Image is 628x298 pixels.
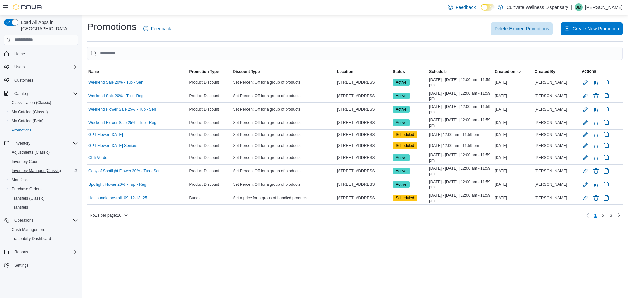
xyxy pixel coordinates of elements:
[7,194,80,203] button: Transfers (Classic)
[396,106,407,112] span: Active
[429,69,446,74] span: Schedule
[429,132,479,137] span: [DATE] 12:00 am - 11:59 pm
[429,117,492,128] span: [DATE] - [DATE] | 12:00 am - 11:59 pm
[1,89,80,98] button: Catalog
[429,77,492,88] span: [DATE] - [DATE] | 12:00 am - 11:59 pm
[189,168,219,174] span: Product Discount
[584,211,592,219] button: Previous page
[582,92,589,100] button: Edit Promotion
[232,79,336,86] div: Set Percent Off for a group of products
[602,167,610,175] button: Clone Promotion
[151,26,171,32] span: Feedback
[4,46,78,287] nav: Complex example
[9,117,78,125] span: My Catalog (Beta)
[592,92,600,100] button: Delete Promotion
[12,217,36,224] button: Operations
[535,168,567,174] span: [PERSON_NAME]
[12,159,40,164] span: Inventory Count
[582,142,589,149] button: Edit Promotion
[9,158,78,166] span: Inventory Count
[12,236,51,241] span: Traceabilty Dashboard
[88,120,156,125] a: Weekend Flower Sale 25% - Tup - Reg
[576,3,581,11] span: JM
[9,167,63,175] a: Inventory Manager (Classic)
[12,139,33,147] button: Inventory
[602,92,610,100] button: Clone Promotion
[87,47,623,60] input: This is a search bar. As you type, the results lower in the page will automatically filter.
[337,93,376,98] span: [STREET_ADDRESS]
[337,80,376,85] span: [STREET_ADDRESS]
[1,76,80,85] button: Customers
[12,50,27,58] a: Home
[1,62,80,72] button: Users
[189,182,219,187] span: Product Discount
[445,1,478,14] a: Feedback
[9,158,42,166] a: Inventory Count
[396,168,407,174] span: Active
[582,167,589,175] button: Edit Promotion
[189,195,201,201] span: Bundle
[13,4,43,10] img: Cova
[429,143,479,148] span: [DATE] 12:00 am - 11:59 pm
[602,194,610,202] button: Clone Promotion
[393,69,405,74] span: Status
[88,155,107,160] a: Chili Verde
[14,263,28,268] span: Settings
[393,195,417,201] span: Scheduled
[12,128,32,133] span: Promotions
[535,107,567,112] span: [PERSON_NAME]
[602,181,610,188] button: Clone Promotion
[592,131,600,139] button: Delete Promotion
[592,210,600,220] button: Page 1 of 3
[232,154,336,162] div: Set Percent Off for a group of products
[88,80,143,85] a: Weekend Sale 20% - Tup - Sen
[481,4,495,11] input: Dark Mode
[18,19,78,32] span: Load All Apps in [GEOGRAPHIC_DATA]
[14,218,34,223] span: Operations
[491,22,553,35] button: Delete Expired Promotions
[429,166,492,176] span: [DATE] - [DATE] | 12:00 am - 11:59 pm
[7,126,80,135] button: Promotions
[7,166,80,175] button: Inventory Manager (Classic)
[393,181,410,188] span: Active
[393,79,410,86] span: Active
[232,92,336,100] div: Set Percent Off for a group of products
[582,131,589,139] button: Edit Promotion
[535,69,555,74] span: Created By
[592,167,600,175] button: Delete Promotion
[12,168,61,173] span: Inventory Manager (Classic)
[12,90,78,97] span: Catalog
[602,142,610,149] button: Clone Promotion
[14,51,25,57] span: Home
[9,203,31,211] a: Transfers
[599,210,607,220] a: Page 2 of 3
[393,168,410,174] span: Active
[12,186,42,192] span: Purchase Orders
[602,119,610,127] button: Clone Promotion
[12,261,31,269] a: Settings
[428,68,493,76] button: Schedule
[90,213,121,218] span: Rows per page : 10
[7,175,80,184] button: Manifests
[393,119,410,126] span: Active
[615,211,623,219] a: Next page
[1,49,80,59] button: Home
[12,76,78,84] span: Customers
[396,79,407,85] span: Active
[7,116,80,126] button: My Catalog (Beta)
[337,107,376,112] span: [STREET_ADDRESS]
[233,69,260,74] span: Discount Type
[189,93,219,98] span: Product Discount
[12,90,30,97] button: Catalog
[392,68,428,76] button: Status
[7,157,80,166] button: Inventory Count
[87,20,137,33] h1: Promotions
[607,210,615,220] a: Page 3 of 3
[7,225,80,234] button: Cash Management
[602,79,610,86] button: Clone Promotion
[232,167,336,175] div: Set Percent Off for a group of products
[582,181,589,188] button: Edit Promotion
[232,105,336,113] div: Set Percent Off for a group of products
[232,142,336,149] div: Set Percent Off for a group of products
[87,68,188,76] button: Name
